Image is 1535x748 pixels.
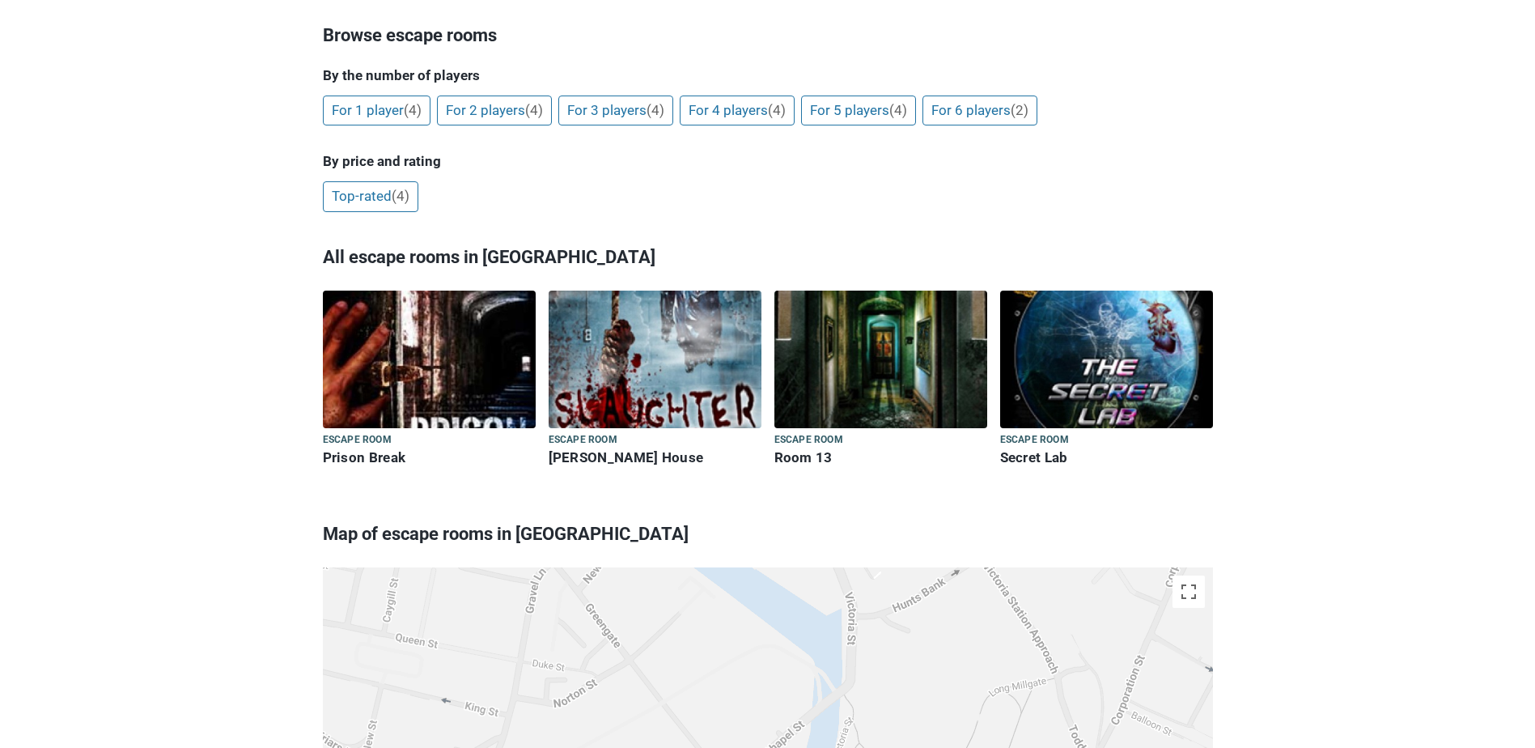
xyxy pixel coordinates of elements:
img: Prison Break [323,291,536,428]
span: (2) [1011,102,1028,118]
a: For 6 players(2) [922,96,1037,126]
span: Escape room [549,431,617,449]
img: Room 13 [774,291,987,428]
span: Escape room [774,431,843,449]
button: Toggle fullscreen view [1172,576,1205,608]
span: Escape room [323,431,392,449]
span: (4) [404,102,422,118]
a: Prison Break Escape room Prison Break [323,291,536,470]
a: For 5 players(4) [801,96,916,126]
a: For 2 players(4) [437,96,552,126]
img: Slaughter House [549,291,761,428]
a: For 1 player(4) [323,96,430,126]
a: For 4 players(4) [680,96,795,126]
span: (4) [889,102,907,118]
h3: Map of escape rooms in [GEOGRAPHIC_DATA] [323,513,1213,555]
h6: Secret Lab [1000,449,1213,466]
a: Secret Lab Escape room Secret Lab [1000,291,1213,470]
h6: [PERSON_NAME] House [549,449,761,466]
h3: Browse escape rooms [323,23,1213,49]
span: (4) [392,188,409,204]
h6: Room 13 [774,449,987,466]
h5: By price and rating [323,153,1213,169]
a: Room 13 Escape room Room 13 [774,291,987,470]
h6: Prison Break [323,449,536,466]
span: (4) [525,102,543,118]
img: Secret Lab [1000,291,1213,428]
h3: All escape rooms in [GEOGRAPHIC_DATA] [323,236,1213,278]
span: Escape room [1000,431,1069,449]
a: Slaughter House Escape room [PERSON_NAME] House [549,291,761,470]
a: For 3 players(4) [558,96,673,126]
span: (4) [768,102,786,118]
span: (4) [647,102,664,118]
h5: By the number of players [323,67,1213,83]
a: Top-rated(4) [323,181,418,212]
